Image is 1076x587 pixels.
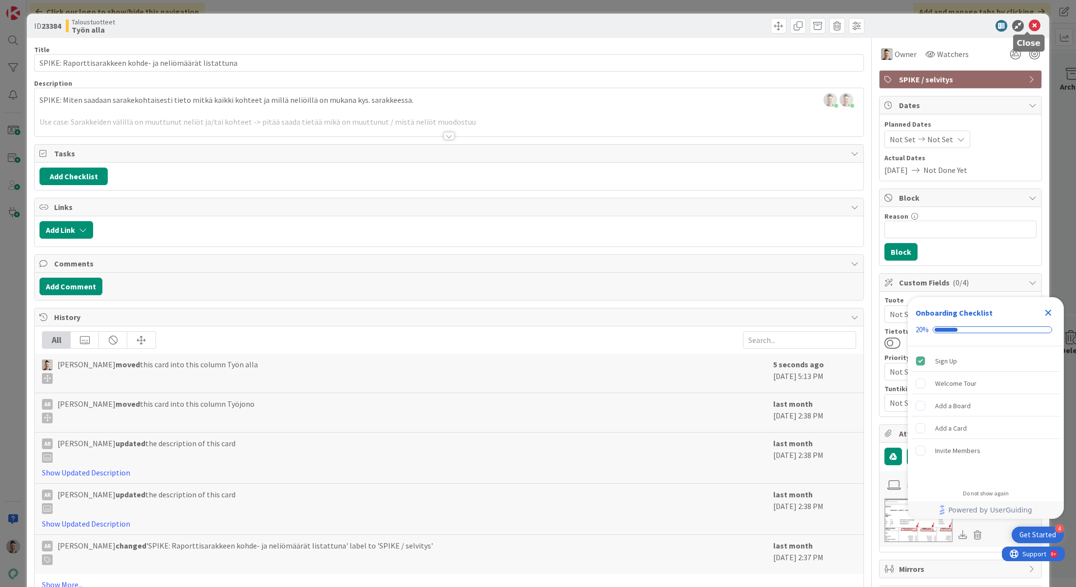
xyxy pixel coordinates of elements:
h5: Close [1017,38,1041,48]
div: Get Started [1019,530,1056,540]
div: Tuote [884,297,1037,303]
div: Add a Board is incomplete. [912,395,1060,417]
span: Mirrors [899,563,1024,575]
b: last month [773,490,813,499]
span: Watchers [937,48,969,60]
span: Links [54,201,846,213]
label: Reason [884,212,908,221]
div: [DATE] 2:37 PM [773,540,856,569]
span: History [54,311,846,323]
span: Not Set [890,133,916,145]
span: [PERSON_NAME] this card into this column Työn alla [58,359,258,384]
b: moved [116,399,140,409]
a: Show Updated Description [42,468,130,477]
div: Tuntikirjaukset [884,385,1037,392]
b: last month [773,438,813,448]
span: Not Set [927,133,953,145]
p: SPIKE: Miten saadaan sarakekohtaisesti tieto mitkä kaikki kohteet ja millä neliöillä on mukana ky... [39,95,859,106]
span: Powered by UserGuiding [948,504,1032,516]
span: [PERSON_NAME] 'SPIKE: Raporttisarakkeen kohde- ja neliömäärät listattuna' label to 'SPIKE / selvi... [58,540,433,565]
span: Taloustuotteet [72,18,115,26]
div: AR [42,490,53,500]
b: last month [773,541,813,550]
div: Add a Card [935,422,967,434]
span: Attachments [899,428,1024,439]
div: [DATE] 2:38 PM [773,437,856,478]
a: Show Updated Description [42,519,130,529]
div: AR [42,399,53,410]
b: 23384 [41,21,61,31]
div: Open Get Started checklist, remaining modules: 4 [1012,527,1064,543]
b: changed [116,541,146,550]
img: chwsQljfBTcKhy88xB9SmiPz5Ih6cdfk.JPG [840,93,853,107]
div: AR [42,438,53,449]
button: Add Link [39,221,93,239]
div: Sign Up is complete. [912,350,1060,372]
span: Owner [895,48,917,60]
div: Do not show again [963,490,1009,497]
span: Description [34,79,72,88]
b: Työn alla [72,26,115,34]
div: Tietoturva [884,328,1037,335]
div: [DATE] 2:38 PM [773,489,856,530]
span: ID [34,20,61,32]
button: Block [884,243,918,261]
input: type card name here... [34,54,864,72]
div: [DATE] 5:13 PM [773,359,856,388]
div: Welcome Tour [935,378,977,389]
div: Checklist progress: 20% [916,325,1056,334]
div: Close Checklist [1040,305,1056,321]
img: chwsQljfBTcKhy88xB9SmiPz5Ih6cdfk.JPG [823,93,837,107]
span: ( 0/4 ) [953,278,969,287]
b: updated [116,490,145,499]
div: Download [958,529,968,541]
span: Custom Fields [899,277,1024,288]
label: Title [34,45,50,54]
b: 5 seconds ago [773,360,824,369]
div: 20% [916,325,929,334]
span: Not Set [890,365,1015,379]
span: SPIKE / selvitys [899,74,1024,85]
span: Dates [899,99,1024,111]
button: Add Checklist [39,168,108,185]
a: image.png [907,479,942,491]
div: Checklist Container [908,297,1064,519]
span: [DATE] [884,164,908,176]
img: TN [881,48,893,60]
b: last month [773,399,813,409]
div: Footer [908,501,1064,519]
div: [DATE] 2:38 PM [773,398,856,427]
div: Onboarding Checklist [916,307,993,319]
b: moved [116,360,140,369]
span: Planned Dates [884,119,1037,130]
div: Add a Board [935,400,971,412]
div: Invite Members [935,445,980,456]
span: Comments [54,258,846,269]
span: [PERSON_NAME] this card into this column Työjono [58,398,254,423]
b: updated [116,438,145,448]
span: Not Set [890,396,1015,410]
span: Actual Dates [884,153,1037,163]
div: Welcome Tour is incomplete. [912,373,1060,394]
span: Support [20,1,44,13]
div: Invite Members is incomplete. [912,440,1060,461]
div: Priority [884,354,1037,361]
div: Sign Up [935,355,957,367]
div: Checklist items [908,346,1064,483]
div: 4 [1055,524,1064,533]
div: Add a Card is incomplete. [912,417,1060,439]
a: Powered by UserGuiding [913,501,1059,519]
div: All [42,332,71,348]
div: AR [42,541,53,551]
span: Block [899,192,1024,204]
span: Not Done Yet [923,164,967,176]
input: Search... [743,331,856,349]
img: TN [42,360,53,370]
span: Not Set [890,307,1015,321]
button: Add Comment [39,278,102,295]
div: 9+ [49,4,54,12]
span: Tasks [54,148,846,159]
span: [PERSON_NAME] the description of this card [58,489,235,514]
span: [PERSON_NAME] the description of this card [58,437,235,463]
